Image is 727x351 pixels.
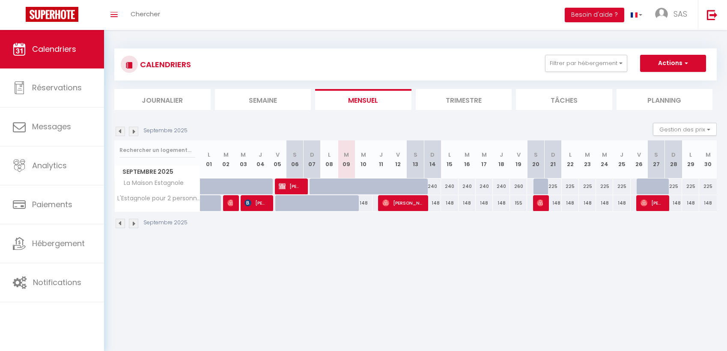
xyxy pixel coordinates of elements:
[459,178,476,194] div: 240
[33,277,81,288] span: Notifications
[689,151,692,159] abbr: L
[200,140,218,178] th: 01
[372,140,390,178] th: 11
[620,151,623,159] abbr: J
[138,55,191,74] h3: CALENDRIERS
[682,178,699,194] div: 225
[227,195,233,211] span: [PERSON_NAME]
[482,151,487,159] abbr: M
[579,195,596,211] div: 148
[355,195,372,211] div: 148
[648,140,665,178] th: 27
[459,140,476,178] th: 16
[407,140,424,178] th: 13
[562,195,579,211] div: 148
[208,151,210,159] abbr: L
[653,123,717,136] button: Gestion des prix
[396,151,400,159] abbr: V
[654,151,658,159] abbr: S
[510,140,527,178] th: 19
[131,9,160,18] span: Chercher
[699,195,717,211] div: 148
[534,151,538,159] abbr: S
[500,151,503,159] abbr: J
[579,140,596,178] th: 23
[465,151,470,159] abbr: M
[510,195,527,211] div: 155
[562,178,579,194] div: 225
[637,151,641,159] abbr: V
[276,151,280,159] abbr: V
[655,8,668,21] img: ...
[252,140,269,178] th: 04
[671,151,676,159] abbr: D
[699,140,717,178] th: 30
[707,9,718,20] img: logout
[379,151,383,159] abbr: J
[665,140,682,178] th: 28
[416,89,512,110] li: Trimestre
[493,195,510,211] div: 148
[602,151,607,159] abbr: M
[286,140,304,178] th: 06
[699,178,717,194] div: 225
[32,238,85,249] span: Hébergement
[361,151,366,159] abbr: M
[706,151,711,159] abbr: M
[32,121,71,132] span: Messages
[545,55,627,72] button: Filtrer par hébergement
[304,140,321,178] th: 07
[119,143,195,158] input: Rechercher un logement...
[424,178,441,194] div: 240
[223,151,229,159] abbr: M
[310,151,314,159] abbr: D
[448,151,451,159] abbr: L
[585,151,590,159] abbr: M
[143,219,188,227] p: Septembre 2025
[441,140,458,178] th: 15
[241,151,246,159] abbr: M
[596,178,613,194] div: 225
[476,140,493,178] th: 17
[665,178,682,194] div: 225
[579,178,596,194] div: 225
[562,140,579,178] th: 22
[344,151,349,159] abbr: M
[116,178,186,188] span: La Maison Estagnole
[114,89,211,110] li: Journalier
[414,151,417,159] abbr: S
[32,160,67,171] span: Analytics
[115,166,200,178] span: Septembre 2025
[551,151,555,159] abbr: D
[596,140,613,178] th: 24
[382,195,422,211] span: [PERSON_NAME]
[613,140,630,178] th: 25
[682,140,699,178] th: 29
[493,140,510,178] th: 18
[235,140,252,178] th: 03
[617,89,713,110] li: Planning
[390,140,407,178] th: 12
[424,140,441,178] th: 14
[613,178,630,194] div: 225
[476,195,493,211] div: 148
[545,178,562,194] div: 225
[32,44,76,54] span: Calendriers
[328,151,331,159] abbr: L
[293,151,297,159] abbr: S
[516,89,612,110] li: Tâches
[682,195,699,211] div: 148
[673,9,687,19] span: SAS
[143,127,188,135] p: Septembre 2025
[545,140,562,178] th: 21
[596,195,613,211] div: 148
[631,140,648,178] th: 26
[441,195,458,211] div: 148
[527,140,544,178] th: 20
[476,178,493,194] div: 240
[569,151,572,159] abbr: L
[565,8,624,22] button: Besoin d'aide ?
[355,140,372,178] th: 10
[640,55,706,72] button: Actions
[641,195,663,211] span: [PERSON_NAME]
